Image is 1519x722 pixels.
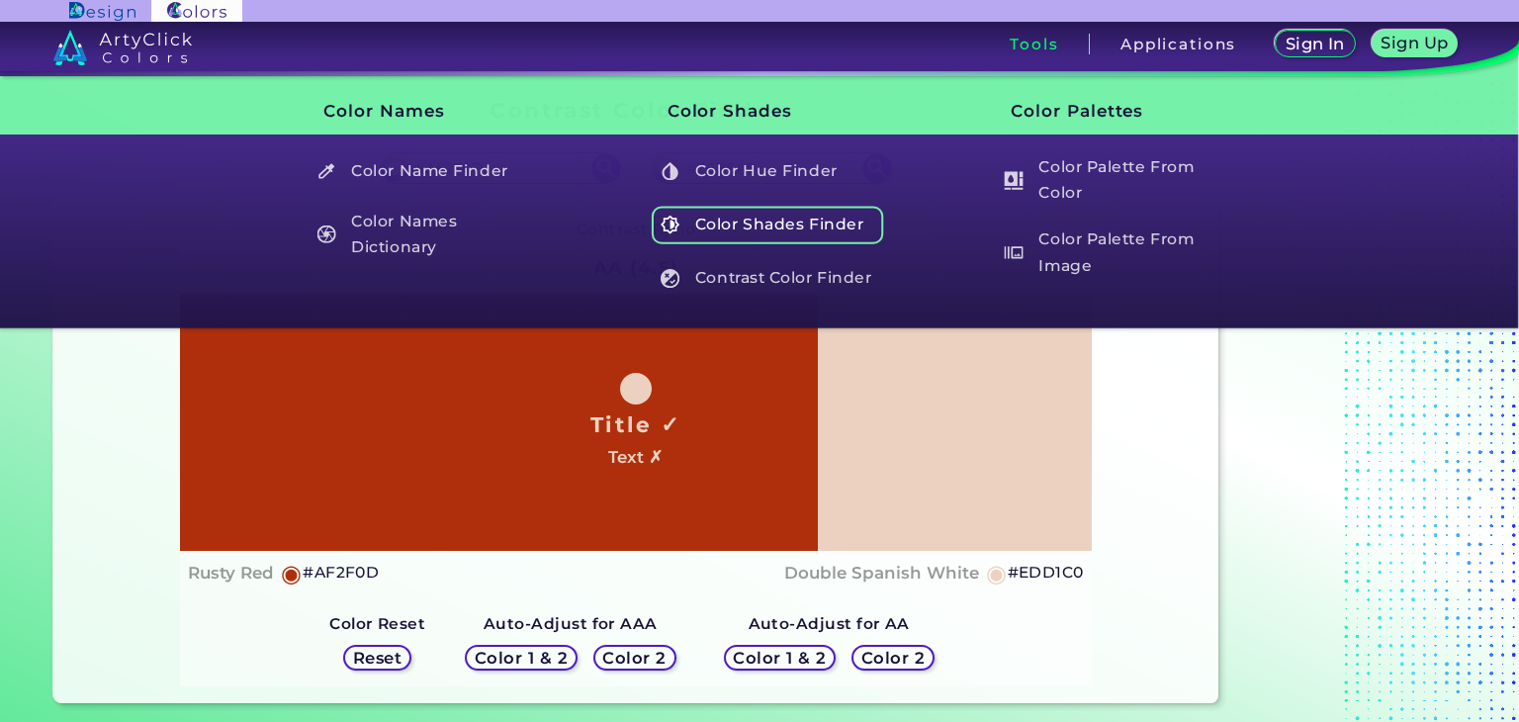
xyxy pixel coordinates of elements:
strong: Color Reset [329,614,425,633]
a: Sign Up [1376,32,1454,56]
h5: Sign In [1289,37,1342,51]
h5: Color 1 & 2 [480,651,564,666]
h3: Color Shades [634,86,886,136]
h5: Color Names Dictionary [308,206,540,262]
h5: Color Palette From Color [995,152,1227,209]
h5: Color 2 [864,651,922,666]
h5: #EDD1C0 [1008,560,1084,586]
h5: Color Shades Finder [652,206,884,243]
h1: Title ✓ [590,409,681,439]
h5: ◉ [281,562,303,586]
h3: Color Names [290,86,542,136]
strong: Auto-Adjust for AAA [484,614,658,633]
h4: Text ✗ [608,443,663,472]
img: icon_col_pal_col_white.svg [1005,171,1024,190]
h5: ◉ [986,562,1008,586]
img: ArtyClick Design logo [69,2,135,21]
a: Contrast Color Finder [650,259,885,297]
h3: Tools [1010,37,1058,51]
a: Color Palette From Color [993,152,1228,209]
h5: Contrast Color Finder [652,259,884,297]
a: Sign In [1279,32,1351,56]
img: icon_color_name_finder_white.svg [317,162,336,181]
img: icon_palette_from_image_white.svg [1005,243,1024,262]
h5: Sign Up [1385,36,1446,50]
h3: Applications [1120,37,1236,51]
a: Color Name Finder [306,152,541,190]
h5: Color Hue Finder [652,152,884,190]
h3: Color Palettes [977,86,1229,136]
h4: Rusty Red [188,559,274,587]
h5: Reset [355,651,400,666]
img: icon_color_hue_white.svg [661,162,679,181]
h5: Color Name Finder [308,152,540,190]
a: Color Palette From Image [993,225,1228,281]
h5: Color Palette From Image [995,225,1227,281]
strong: Auto-Adjust for AA [749,614,910,633]
img: icon_color_contrast_white.svg [661,269,679,288]
h5: Color 2 [606,651,664,666]
a: Color Hue Finder [650,152,885,190]
img: logo_artyclick_colors_white.svg [53,30,193,65]
img: icon_color_shades_white.svg [661,216,679,234]
h5: #AF2F0D [303,560,379,586]
h4: Double Spanish White [784,559,979,587]
a: Color Shades Finder [650,206,885,243]
h5: Color 1 & 2 [738,651,822,666]
img: icon_color_names_dictionary_white.svg [317,225,336,243]
a: Color Names Dictionary [306,206,541,262]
